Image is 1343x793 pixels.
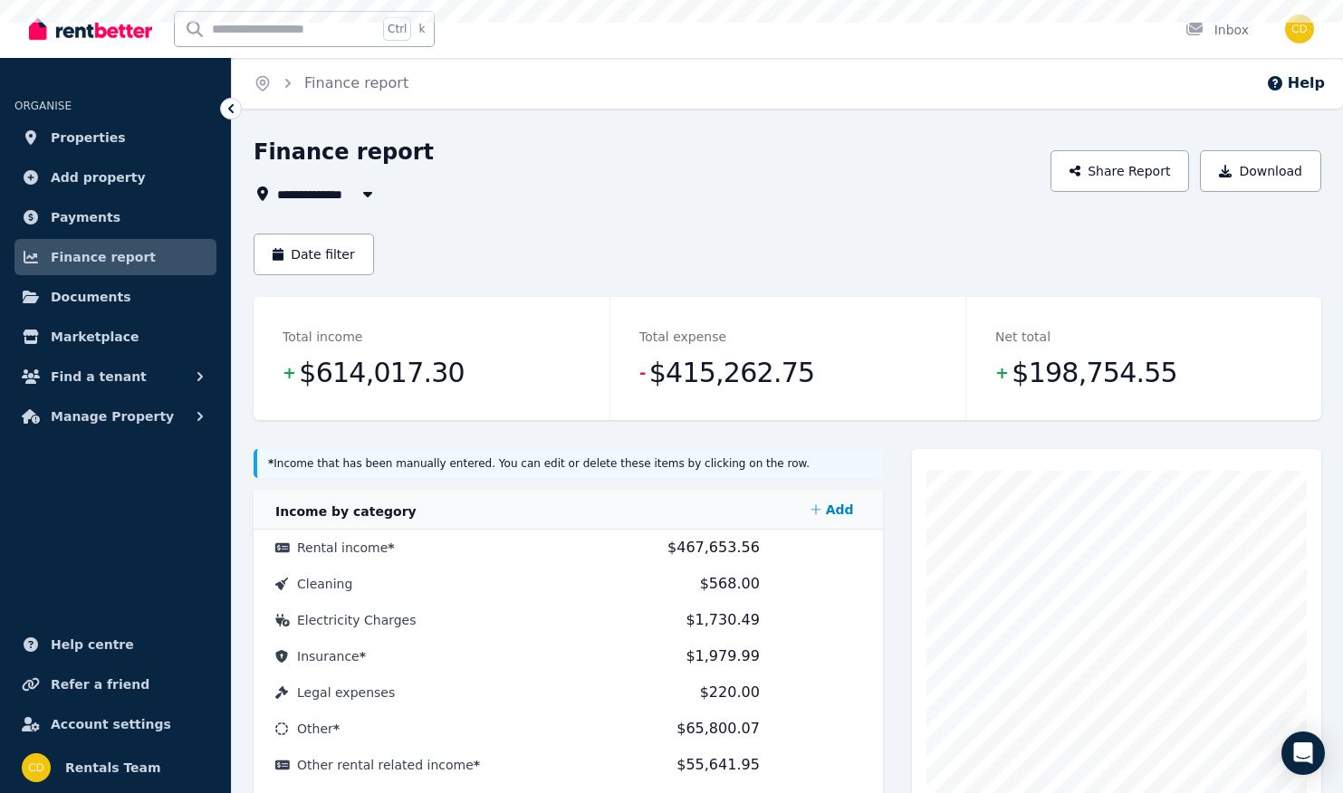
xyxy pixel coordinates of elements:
dt: Total income [283,326,362,348]
img: Rentals Team [22,753,51,782]
span: Marketplace [51,326,139,348]
button: Find a tenant [14,358,216,395]
span: $220.00 [700,683,760,701]
span: Cleaning [297,577,352,591]
span: $614,017.30 [299,355,465,391]
span: ORGANISE [14,100,72,112]
span: Electricity Charges [297,613,417,627]
nav: Breadcrumb [232,58,430,109]
div: Open Intercom Messenger [1281,731,1325,775]
div: Inbox [1185,21,1249,39]
span: Account settings [51,713,171,735]
a: Account settings [14,706,216,742]
span: Properties [51,127,126,148]
a: Help centre [14,626,216,663]
span: Ctrl [383,17,411,41]
a: Marketplace [14,319,216,355]
a: Finance report [14,239,216,275]
span: Add property [51,167,146,188]
a: Refer a friend [14,666,216,702]
a: Payments [14,199,216,235]
span: $1,730.49 [686,611,759,628]
span: Payments [51,206,120,228]
span: + [995,360,1008,386]
img: Rentals Team [1285,14,1314,43]
span: $415,262.75 [649,355,815,391]
button: Share Report [1050,150,1190,192]
span: Rentals Team [65,757,161,779]
span: Refer a friend [51,674,149,695]
a: Add property [14,159,216,196]
a: Finance report [304,74,408,91]
span: $1,979.99 [686,647,759,664]
span: Rental income [297,540,395,555]
span: $55,641.95 [676,756,760,773]
button: Help [1266,72,1325,94]
span: Income by category [275,504,417,519]
img: RentBetter [29,15,152,43]
span: Find a tenant [51,366,147,387]
span: Documents [51,286,131,308]
span: + [283,360,295,386]
dt: Total expense [639,326,726,348]
a: Documents [14,279,216,315]
button: Manage Property [14,398,216,435]
span: $467,653.56 [667,539,760,556]
span: Other [297,721,340,736]
span: Manage Property [51,406,174,427]
a: Add [803,492,861,528]
span: - [639,360,646,386]
span: $65,800.07 [676,720,760,737]
span: Legal expenses [297,685,395,700]
dt: Net total [995,326,1050,348]
span: Help centre [51,634,134,655]
button: Date filter [254,234,374,275]
span: Other rental related income [297,758,480,772]
a: Properties [14,119,216,156]
h1: Finance report [254,138,434,167]
span: $198,754.55 [1012,355,1177,391]
small: Income that has been manually entered. You can edit or delete these items by clicking on the row. [268,457,810,470]
span: Insurance [297,649,366,664]
span: Finance report [51,246,156,268]
button: Download [1200,150,1321,192]
span: k [418,22,425,36]
span: $568.00 [700,575,760,592]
